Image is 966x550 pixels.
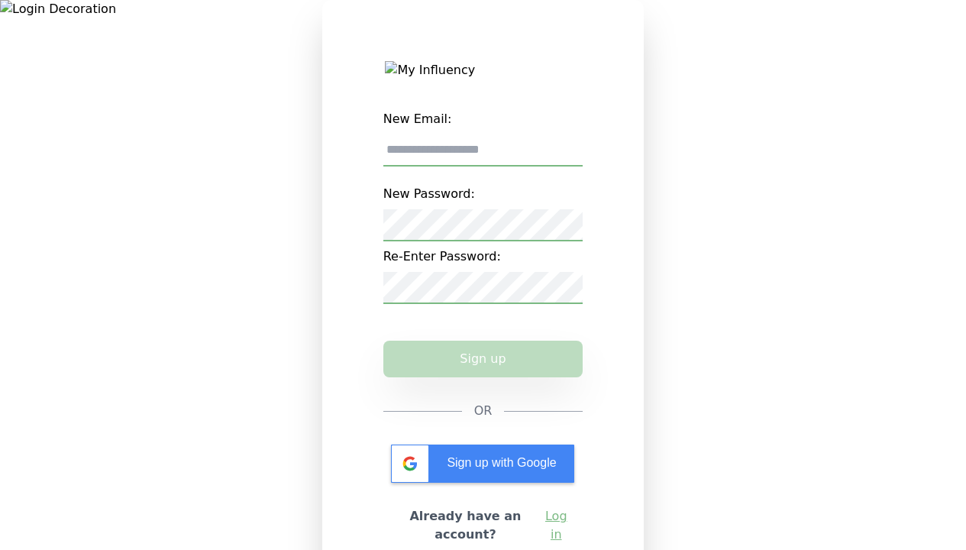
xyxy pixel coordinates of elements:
[396,507,536,544] h2: Already have an account?
[383,341,583,377] button: Sign up
[385,61,580,79] img: My Influency
[447,456,556,469] span: Sign up with Google
[541,507,570,544] a: Log in
[383,104,583,134] label: New Email:
[383,241,583,272] label: Re-Enter Password:
[474,402,493,420] span: OR
[391,445,574,483] div: Sign up with Google
[383,179,583,209] label: New Password:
